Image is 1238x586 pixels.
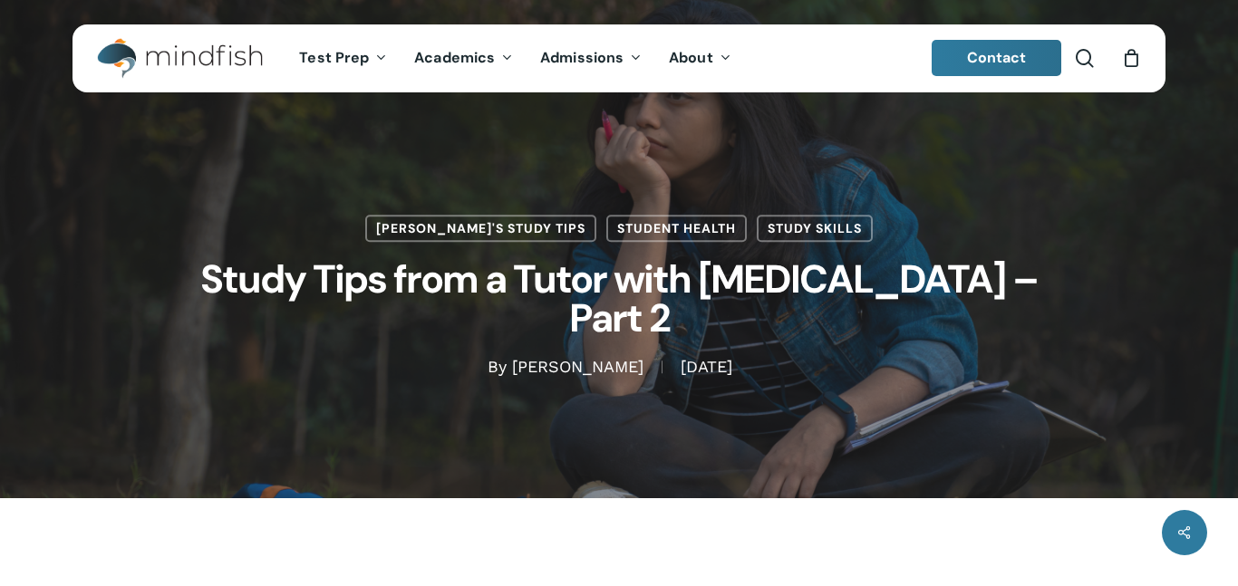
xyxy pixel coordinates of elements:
[73,24,1165,92] header: Main Menu
[662,361,750,374] span: [DATE]
[655,51,745,66] a: About
[527,51,655,66] a: Admissions
[669,48,713,67] span: About
[1121,48,1141,68] a: Cart
[414,48,495,67] span: Academics
[166,242,1072,356] h1: Study Tips from a Tutor with [MEDICAL_DATA] – Part 2
[512,358,643,377] a: [PERSON_NAME]
[285,24,744,92] nav: Main Menu
[606,215,747,242] a: Student Health
[757,215,873,242] a: Study Skills
[967,48,1027,67] span: Contact
[932,40,1062,76] a: Contact
[299,48,369,67] span: Test Prep
[365,215,596,242] a: [PERSON_NAME]'s Study Tips
[488,361,507,374] span: By
[401,51,527,66] a: Academics
[540,48,624,67] span: Admissions
[285,51,401,66] a: Test Prep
